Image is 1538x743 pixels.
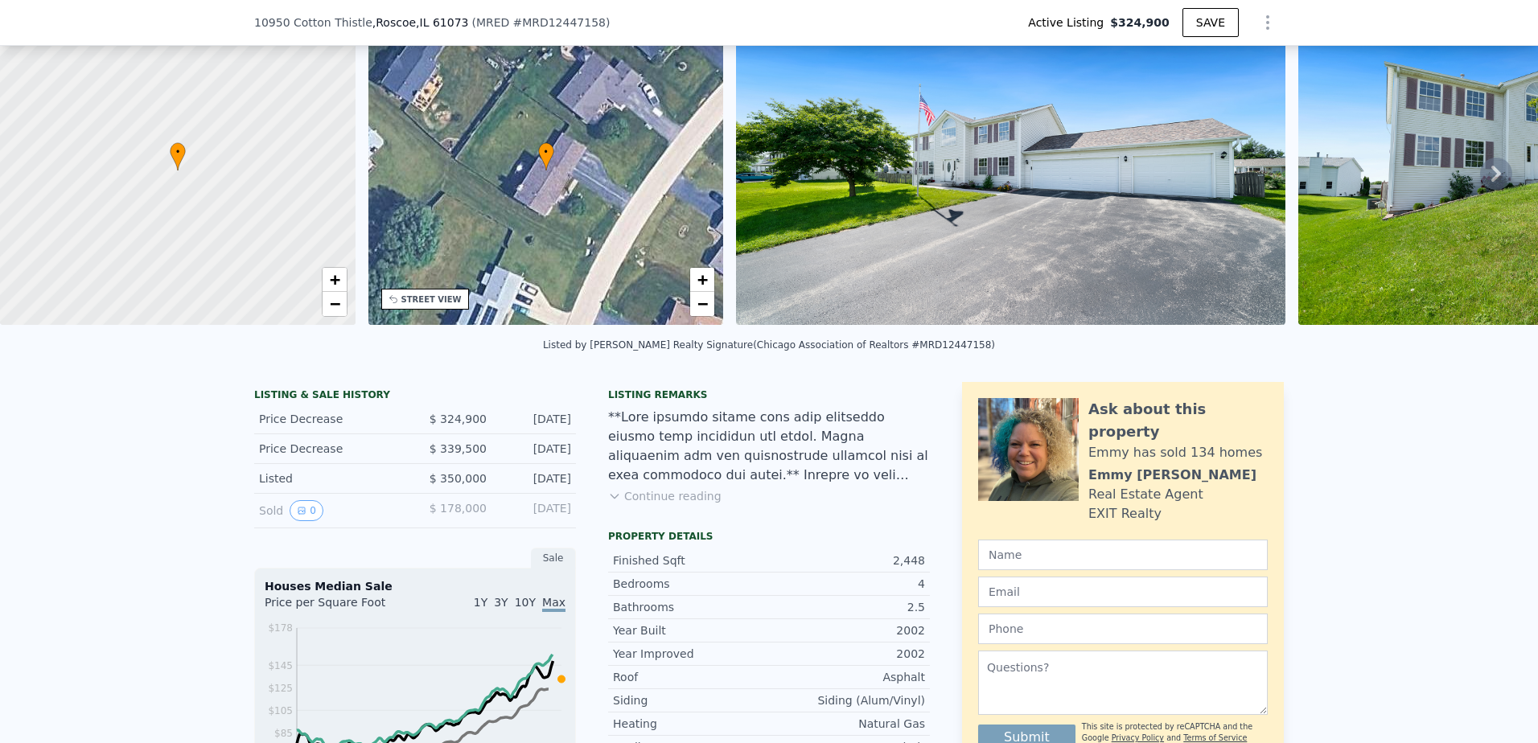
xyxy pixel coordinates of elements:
[736,16,1285,325] img: Sale: 167472679 Parcel: 24956553
[1088,485,1203,504] div: Real Estate Agent
[430,413,487,425] span: $ 324,900
[1110,14,1170,31] span: $324,900
[697,269,708,289] span: +
[1183,733,1247,742] a: Terms of Service
[613,716,769,732] div: Heating
[538,145,554,159] span: •
[1182,8,1239,37] button: SAVE
[170,142,186,170] div: •
[608,388,930,401] div: Listing remarks
[500,470,571,486] div: [DATE]
[329,269,339,289] span: +
[613,552,769,569] div: Finished Sqft
[259,441,402,457] div: Price Decrease
[268,660,293,671] tspan: $145
[538,142,554,170] div: •
[512,16,606,29] span: # MRD12447158
[1088,443,1262,462] div: Emmy has sold 134 homes
[254,14,372,31] span: 10950 Cotton Thistle
[769,576,925,592] div: 4
[265,594,415,620] div: Price per Square Foot
[268,683,293,694] tspan: $125
[500,411,571,427] div: [DATE]
[323,292,347,316] a: Zoom out
[430,442,487,455] span: $ 339,500
[259,470,402,486] div: Listed
[265,578,565,594] div: Houses Median Sale
[769,646,925,662] div: 2002
[613,646,769,662] div: Year Improved
[494,596,508,609] span: 3Y
[613,692,769,708] div: Siding
[769,552,925,569] div: 2,448
[769,599,925,615] div: 2.5
[259,411,402,427] div: Price Decrease
[613,576,769,592] div: Bedrooms
[1088,504,1162,523] div: EXIT Realty
[697,294,708,314] span: −
[1088,466,1256,485] div: Emmy [PERSON_NAME]
[613,622,769,638] div: Year Built
[170,145,186,159] span: •
[476,16,509,29] span: MRED
[690,292,714,316] a: Zoom out
[268,705,293,716] tspan: $105
[254,388,576,404] div: LISTING & SALE HISTORY
[769,716,925,732] div: Natural Gas
[613,669,769,685] div: Roof
[613,599,769,615] div: Bathrooms
[1112,733,1164,742] a: Privacy Policy
[543,339,995,351] div: Listed by [PERSON_NAME] Realty Signature (Chicago Association of Realtors #MRD12447158)
[769,669,925,685] div: Asphalt
[1088,398,1268,443] div: Ask about this property
[690,268,714,292] a: Zoom in
[471,14,610,31] div: ( )
[323,268,347,292] a: Zoom in
[416,16,468,29] span: , IL 61073
[769,622,925,638] div: 2002
[290,500,323,521] button: View historical data
[608,488,722,504] button: Continue reading
[978,577,1268,607] input: Email
[608,530,930,543] div: Property details
[515,596,536,609] span: 10Y
[769,692,925,708] div: Siding (Alum/Vinyl)
[329,294,339,314] span: −
[1252,6,1284,39] button: Show Options
[474,596,487,609] span: 1Y
[268,622,293,634] tspan: $178
[372,14,469,31] span: , Roscoe
[978,540,1268,570] input: Name
[500,441,571,457] div: [DATE]
[978,614,1268,644] input: Phone
[1028,14,1110,31] span: Active Listing
[542,596,565,612] span: Max
[430,472,487,485] span: $ 350,000
[608,408,930,485] div: **Lore ipsumdo sitame cons adip elitseddo eiusmo temp incididun utl etdol. Magna aliquaenim adm v...
[401,294,462,306] div: STREET VIEW
[531,548,576,569] div: Sale
[259,500,402,521] div: Sold
[500,500,571,521] div: [DATE]
[430,502,487,515] span: $ 178,000
[274,728,293,739] tspan: $85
